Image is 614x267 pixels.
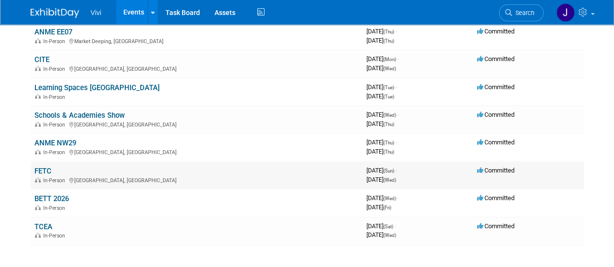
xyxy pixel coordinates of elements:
span: Committed [477,111,514,118]
img: In-Person Event [35,38,41,43]
span: [DATE] [366,148,394,155]
span: (Tue) [383,85,394,90]
span: Committed [477,55,514,63]
img: In-Person Event [35,205,41,210]
span: Committed [477,167,514,174]
span: Committed [477,83,514,91]
a: Learning Spaces [GEOGRAPHIC_DATA] [34,83,160,92]
span: (Wed) [383,66,396,71]
span: [DATE] [366,28,397,35]
span: Vivi [91,9,101,16]
span: (Fri) [383,205,391,210]
span: - [396,83,397,91]
div: [GEOGRAPHIC_DATA], [GEOGRAPHIC_DATA] [34,120,359,128]
img: ExhibitDay [31,8,79,18]
span: (Thu) [383,29,394,34]
span: - [396,139,397,146]
span: In-Person [43,38,68,45]
span: [DATE] [366,204,391,211]
span: - [395,222,396,230]
span: In-Person [43,149,68,156]
span: (Wed) [383,112,396,118]
div: Market Deeping, [GEOGRAPHIC_DATA] [34,37,359,45]
span: (Thu) [383,122,394,127]
span: Committed [477,139,514,146]
span: In-Person [43,66,68,72]
span: [DATE] [366,83,397,91]
a: BETT 2026 [34,194,69,203]
span: Committed [477,222,514,230]
span: - [398,55,399,63]
span: [DATE] [366,93,394,100]
div: [GEOGRAPHIC_DATA], [GEOGRAPHIC_DATA] [34,176,359,184]
span: [DATE] [366,167,397,174]
a: FETC [34,167,51,175]
div: [GEOGRAPHIC_DATA], [GEOGRAPHIC_DATA] [34,148,359,156]
span: [DATE] [366,111,399,118]
span: (Sun) [383,168,394,173]
span: (Thu) [383,38,394,44]
span: [DATE] [366,64,396,72]
span: [DATE] [366,120,394,127]
img: In-Person Event [35,122,41,126]
a: TCEA [34,222,52,231]
span: - [396,28,397,35]
span: In-Person [43,122,68,128]
a: Search [499,4,544,21]
span: (Thu) [383,149,394,155]
span: [DATE] [366,139,397,146]
span: - [396,167,397,174]
img: Jonathan Rendon [556,3,575,22]
span: In-Person [43,177,68,184]
span: In-Person [43,233,68,239]
span: - [398,111,399,118]
span: (Mon) [383,57,396,62]
img: In-Person Event [35,94,41,99]
img: In-Person Event [35,233,41,237]
span: [DATE] [366,55,399,63]
span: (Wed) [383,233,396,238]
a: Schools & Academies Show [34,111,125,120]
span: [DATE] [366,176,396,183]
img: In-Person Event [35,149,41,154]
div: [GEOGRAPHIC_DATA], [GEOGRAPHIC_DATA] [34,64,359,72]
span: [DATE] [366,222,396,230]
span: Committed [477,28,514,35]
span: In-Person [43,94,68,100]
img: In-Person Event [35,177,41,182]
span: - [398,194,399,202]
span: In-Person [43,205,68,211]
a: ANME EE07 [34,28,72,36]
span: (Wed) [383,177,396,183]
span: (Sat) [383,224,393,229]
span: Committed [477,194,514,202]
span: [DATE] [366,37,394,44]
span: (Tue) [383,94,394,99]
span: (Wed) [383,196,396,201]
span: [DATE] [366,231,396,238]
span: (Thu) [383,140,394,145]
span: [DATE] [366,194,399,202]
a: ANME NW29 [34,139,76,147]
span: Search [512,9,534,16]
a: CITE [34,55,50,64]
img: In-Person Event [35,66,41,71]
